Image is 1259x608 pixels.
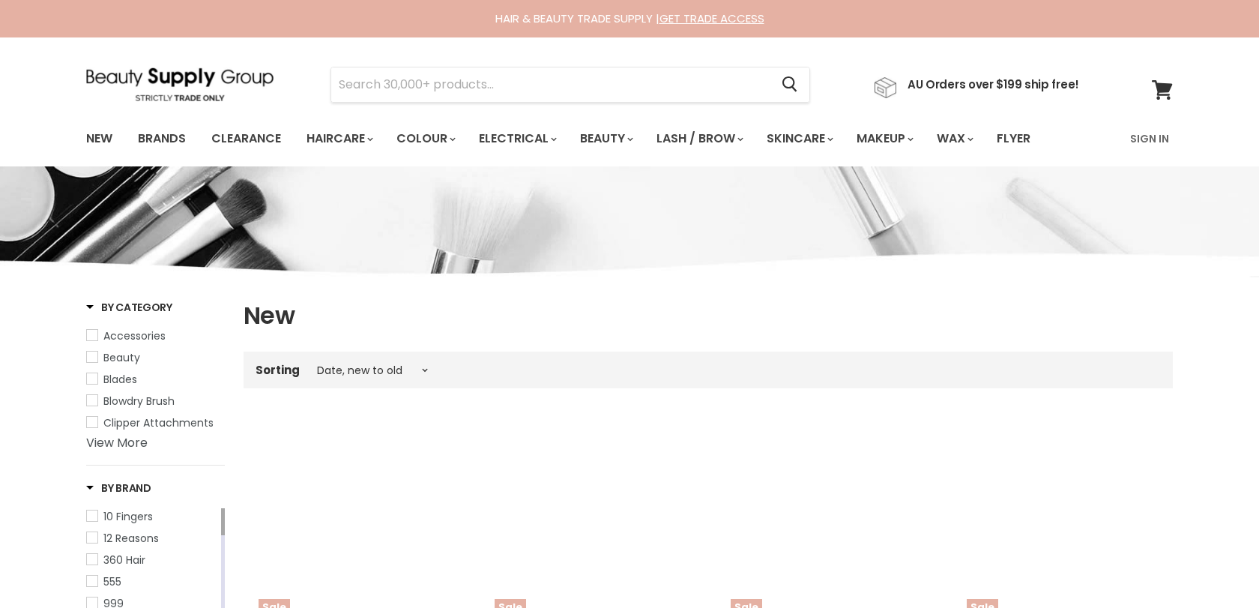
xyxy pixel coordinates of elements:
[645,123,752,154] a: Lash / Brow
[86,552,218,568] a: 360 Hair
[845,123,923,154] a: Makeup
[86,508,218,525] a: 10 Fingers
[86,371,225,388] a: Blades
[86,300,172,315] h3: By Category
[86,434,148,451] a: View More
[330,67,810,103] form: Product
[755,123,842,154] a: Skincare
[103,350,140,365] span: Beauty
[86,349,225,366] a: Beauty
[103,328,166,343] span: Accessories
[75,123,124,154] a: New
[103,372,137,387] span: Blades
[103,553,145,568] span: 360 Hair
[256,364,300,376] label: Sorting
[127,123,197,154] a: Brands
[244,300,1173,331] h1: New
[926,123,982,154] a: Wax
[331,67,770,102] input: Search
[86,393,225,409] a: Blowdry Brush
[86,574,218,590] a: 555
[103,509,153,524] span: 10 Fingers
[86,481,151,496] h3: By Brand
[295,123,382,154] a: Haircare
[385,123,465,154] a: Colour
[67,11,1192,26] div: HAIR & BEAUTY TRADE SUPPLY |
[103,394,175,409] span: Blowdry Brush
[103,531,159,546] span: 12 Reasons
[468,123,566,154] a: Electrical
[200,123,292,154] a: Clearance
[103,574,121,589] span: 555
[985,123,1042,154] a: Flyer
[86,415,225,431] a: Clipper Attachments
[1121,123,1178,154] a: Sign In
[103,415,214,430] span: Clipper Attachments
[659,10,764,26] a: GET TRADE ACCESS
[86,328,225,344] a: Accessories
[770,67,809,102] button: Search
[86,530,218,547] a: 12 Reasons
[569,123,642,154] a: Beauty
[67,117,1192,160] nav: Main
[75,117,1081,160] ul: Main menu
